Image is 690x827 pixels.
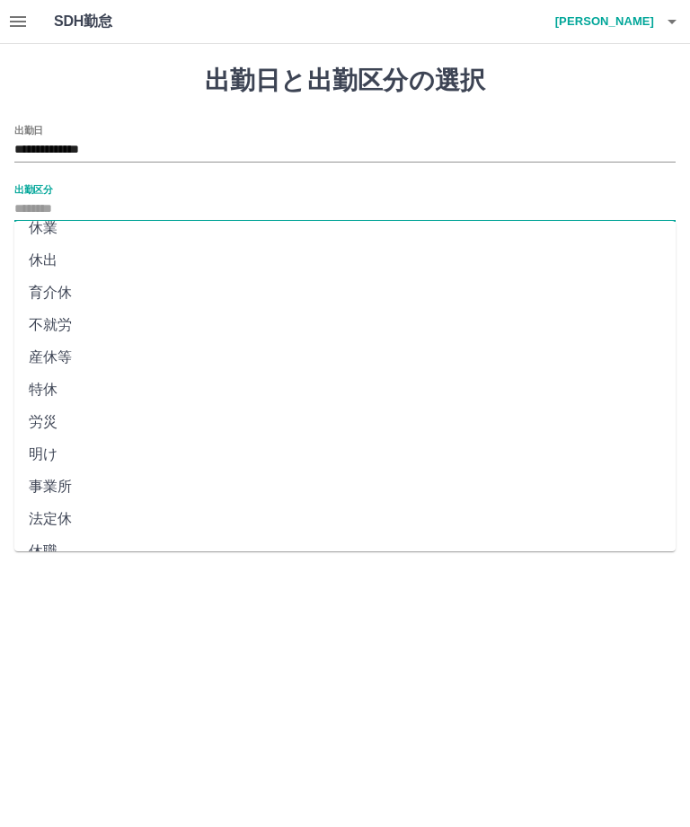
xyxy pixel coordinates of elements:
[14,535,676,567] li: 休職
[14,66,676,96] h1: 出勤日と出勤区分の選択
[14,244,676,277] li: 休出
[14,406,676,438] li: 労災
[14,123,43,136] label: 出勤日
[14,471,676,503] li: 事業所
[14,503,676,535] li: 法定休
[14,182,52,196] label: 出勤区分
[14,438,676,471] li: 明け
[14,341,676,374] li: 産休等
[14,212,676,244] li: 休業
[14,309,676,341] li: 不就労
[14,374,676,406] li: 特休
[14,277,676,309] li: 育介休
